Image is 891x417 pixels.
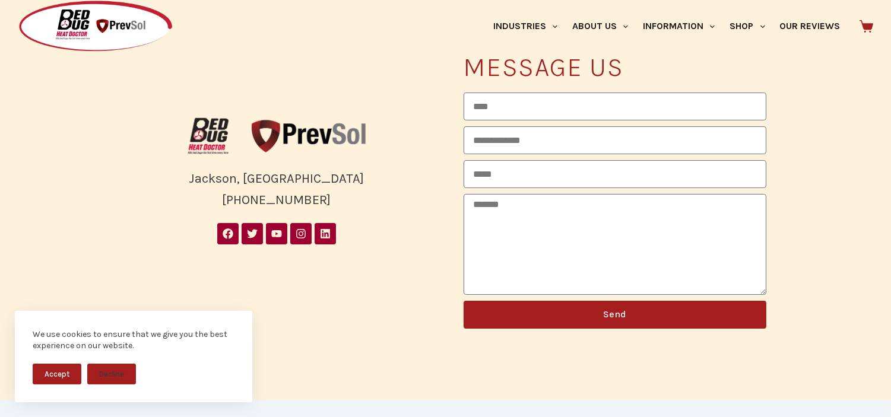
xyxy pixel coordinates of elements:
div: Jackson, [GEOGRAPHIC_DATA] [PHONE_NUMBER] [125,168,428,211]
button: Send [464,301,766,329]
button: Accept [33,364,81,384]
span: Send [603,310,626,319]
form: General Contact Form [464,93,766,335]
h3: Message us [464,54,766,80]
div: We use cookies to ensure that we give you the best experience on our website. [33,329,234,352]
button: Decline [87,364,136,384]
